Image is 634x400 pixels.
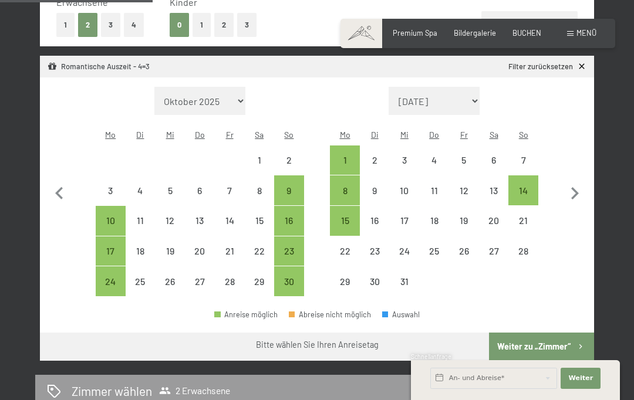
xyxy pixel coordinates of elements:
[419,145,449,175] div: Thu Dec 04 2025
[215,175,245,205] div: Fri Nov 07 2025
[78,13,97,37] button: 2
[390,206,420,236] div: Wed Dec 17 2025
[155,175,185,205] div: Anreise nicht möglich
[390,145,420,175] div: Wed Dec 03 2025
[449,206,479,236] div: Fri Dec 19 2025
[215,266,245,296] div: Anreise nicht möglich
[480,216,508,243] div: 20
[185,175,215,205] div: Thu Nov 06 2025
[450,216,478,243] div: 19
[284,130,294,140] abbr: Sonntag
[214,311,278,318] div: Anreise möglich
[244,236,274,266] div: Anreise nicht möglich
[419,236,449,266] div: Thu Dec 25 2025
[508,206,538,236] div: Anreise nicht möglich
[155,236,185,266] div: Wed Nov 19 2025
[562,87,587,297] button: Nächster Monat
[479,206,509,236] div: Sat Dec 20 2025
[391,277,419,304] div: 31
[460,130,468,140] abbr: Freitag
[449,145,479,175] div: Anreise nicht möglich
[390,236,420,266] div: Wed Dec 24 2025
[390,206,420,236] div: Anreise nicht möglich
[479,206,509,236] div: Anreise nicht möglich
[449,145,479,175] div: Fri Dec 05 2025
[156,186,184,213] div: 5
[274,175,304,205] div: Anreise möglich
[390,175,420,205] div: Anreise nicht möglich
[126,206,156,236] div: Tue Nov 11 2025
[331,155,359,183] div: 1
[512,28,541,38] span: BUCHEN
[480,155,508,183] div: 6
[97,277,124,304] div: 24
[155,175,185,205] div: Wed Nov 05 2025
[215,236,245,266] div: Fri Nov 21 2025
[454,28,496,38] span: Bildergalerie
[166,130,174,140] abbr: Mittwoch
[126,206,156,236] div: Anreise nicht möglich
[510,246,537,274] div: 28
[361,277,389,304] div: 30
[96,175,126,205] div: Anreise nicht möglich
[275,277,303,304] div: 30
[361,216,389,243] div: 16
[390,145,420,175] div: Anreise nicht möglich
[330,145,360,175] div: Anreise möglich
[185,206,215,236] div: Anreise nicht möglich
[449,175,479,205] div: Fri Dec 12 2025
[216,277,244,304] div: 28
[360,206,390,236] div: Anreise nicht möglich
[185,175,215,205] div: Anreise nicht möglich
[480,246,508,274] div: 27
[274,175,304,205] div: Sun Nov 09 2025
[244,175,274,205] div: Anreise nicht möglich
[274,206,304,236] div: Anreise möglich
[96,236,126,266] div: Mon Nov 17 2025
[330,266,360,296] div: Mon Dec 29 2025
[185,266,215,296] div: Thu Nov 27 2025
[419,175,449,205] div: Anreise nicht möglich
[274,145,304,175] div: Sun Nov 02 2025
[360,266,390,296] div: Tue Dec 30 2025
[360,175,390,205] div: Anreise nicht möglich
[274,206,304,236] div: Sun Nov 16 2025
[331,186,359,213] div: 8
[185,266,215,296] div: Anreise nicht möglich
[330,206,360,236] div: Anreise möglich
[101,13,120,37] button: 3
[274,266,304,296] div: Anreise möglich
[568,374,593,383] span: Weiter
[390,266,420,296] div: Anreise nicht möglich
[97,246,124,274] div: 17
[127,246,154,274] div: 18
[216,186,244,213] div: 7
[275,246,303,274] div: 23
[361,186,389,213] div: 9
[216,216,244,243] div: 14
[156,216,184,243] div: 12
[489,333,594,361] button: Weiter zu „Zimmer“
[245,155,273,183] div: 1
[450,186,478,213] div: 12
[56,13,75,37] button: 1
[215,206,245,236] div: Anreise nicht möglich
[97,186,124,213] div: 3
[390,266,420,296] div: Wed Dec 31 2025
[391,155,419,183] div: 3
[245,246,273,274] div: 22
[245,277,273,304] div: 29
[215,206,245,236] div: Fri Nov 14 2025
[449,175,479,205] div: Anreise nicht möglich
[450,155,478,183] div: 5
[479,236,509,266] div: Anreise nicht möglich
[510,186,537,213] div: 14
[275,216,303,243] div: 16
[245,186,273,213] div: 8
[289,311,371,318] div: Abreise nicht möglich
[361,155,389,183] div: 2
[105,130,116,140] abbr: Montag
[96,175,126,205] div: Mon Nov 03 2025
[256,339,379,351] div: Bitte wählen Sie Ihren Anreisetag
[510,216,537,243] div: 21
